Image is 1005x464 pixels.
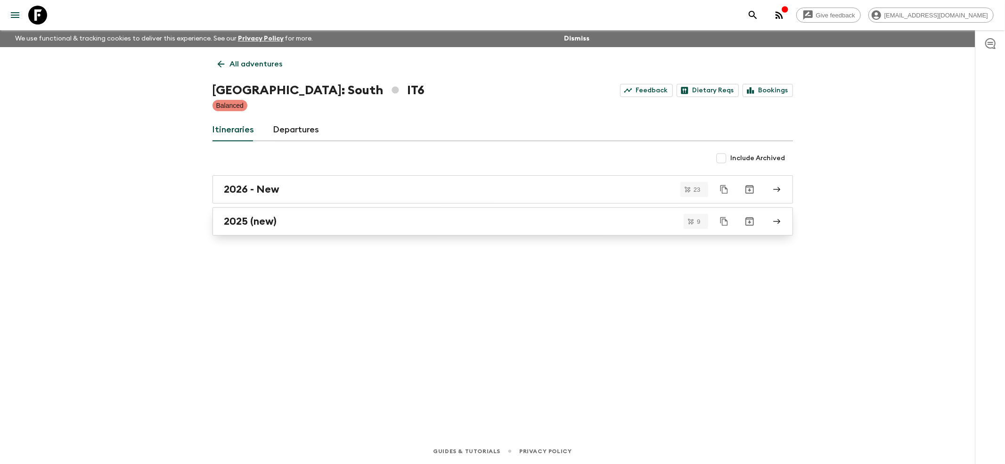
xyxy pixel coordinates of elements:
a: Privacy Policy [238,35,284,42]
button: Duplicate [716,213,733,230]
p: All adventures [230,58,283,70]
h2: 2026 - New [224,183,280,195]
span: [EMAIL_ADDRESS][DOMAIN_NAME] [879,12,993,19]
p: Balanced [216,101,244,110]
span: 9 [691,219,706,225]
h2: 2025 (new) [224,215,277,228]
button: Archive [740,212,759,231]
a: Privacy Policy [519,446,572,456]
span: Give feedback [811,12,860,19]
button: search adventures [744,6,762,24]
button: Dismiss [562,32,592,45]
a: Bookings [743,84,793,97]
button: menu [6,6,25,24]
a: Departures [273,119,319,141]
a: Guides & Tutorials [433,446,500,456]
div: [EMAIL_ADDRESS][DOMAIN_NAME] [868,8,994,23]
a: Feedback [620,84,673,97]
a: 2025 (new) [212,207,793,236]
a: Give feedback [796,8,861,23]
button: Archive [740,180,759,199]
h1: [GEOGRAPHIC_DATA]: South IT6 [212,81,425,100]
button: Duplicate [716,181,733,198]
a: 2026 - New [212,175,793,204]
span: 23 [688,187,706,193]
a: All adventures [212,55,288,73]
span: Include Archived [731,154,785,163]
a: Itineraries [212,119,254,141]
p: We use functional & tracking cookies to deliver this experience. See our for more. [11,30,317,47]
a: Dietary Reqs [677,84,739,97]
